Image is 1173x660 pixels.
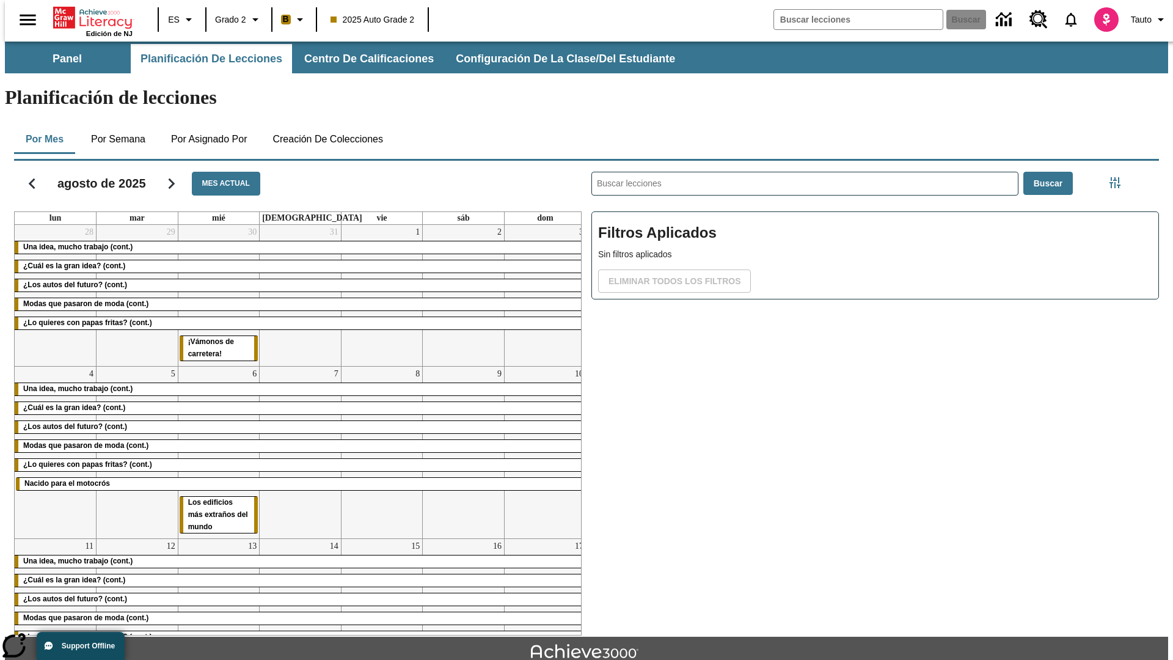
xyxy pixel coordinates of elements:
[15,366,97,539] td: 4 de agosto de 2025
[15,317,586,329] div: ¿Lo quieres con papas fritas? (cont.)
[15,593,586,606] div: ¿Los autos del futuro? (cont.)
[592,172,1018,195] input: Buscar lecciones
[374,212,389,224] a: viernes
[23,595,127,603] span: ¿Los autos del futuro? (cont.)
[413,367,422,381] a: 8 de agosto de 2025
[15,440,586,452] div: Modas que pasaron de moda (cont.)
[495,225,504,240] a: 2 de agosto de 2025
[15,298,586,310] div: Modas que pasaron de moda (cont.)
[598,218,1152,248] h2: Filtros Aplicados
[341,225,423,366] td: 1 de agosto de 2025
[131,44,292,73] button: Planificación de lecciones
[1126,9,1173,31] button: Perfil/Configuración
[97,366,178,539] td: 5 de agosto de 2025
[598,248,1152,261] p: Sin filtros aplicados
[446,44,685,73] button: Configuración de la clase/del estudiante
[327,225,341,240] a: 31 de julio de 2025
[210,212,228,224] a: miércoles
[283,12,289,27] span: B
[164,225,178,240] a: 29 de julio de 2025
[53,5,133,30] a: Portada
[988,3,1022,37] a: Centro de información
[82,225,96,240] a: 28 de julio de 2025
[23,557,133,565] span: Una idea, mucho trabajo (cont.)
[180,497,258,533] div: Los edificios más extraños del mundo
[23,318,152,327] span: ¿Lo quieres con papas fritas? (cont.)
[4,156,582,636] div: Calendario
[23,460,152,469] span: ¿Lo quieres con papas fritas? (cont.)
[178,366,260,539] td: 6 de agosto de 2025
[504,366,586,539] td: 10 de agosto de 2025
[127,212,147,224] a: martes
[23,422,127,431] span: ¿Los autos del futuro? (cont.)
[188,498,248,531] span: Los edificios más extraños del mundo
[332,367,341,381] a: 7 de agosto de 2025
[210,9,268,31] button: Grado: Grado 2, Elige un grado
[14,125,75,154] button: Por mes
[180,336,258,361] div: ¡Vámonos de carretera!
[260,366,342,539] td: 7 de agosto de 2025
[491,539,504,554] a: 16 de agosto de 2025
[504,225,586,366] td: 3 de agosto de 2025
[16,478,585,490] div: Nacido para el motocrós
[23,384,133,393] span: Una idea, mucho trabajo (cont.)
[53,4,133,37] div: Portada
[1023,172,1073,196] button: Buscar
[23,262,125,270] span: ¿Cuál es la gran idea? (cont.)
[15,225,97,366] td: 28 de julio de 2025
[327,539,341,554] a: 14 de agosto de 2025
[23,441,148,450] span: Modas que pasaron de moda (cont.)
[250,367,259,381] a: 6 de agosto de 2025
[161,125,257,154] button: Por asignado por
[1022,3,1055,36] a: Centro de recursos, Se abrirá en una pestaña nueva.
[260,212,365,224] a: jueves
[86,30,133,37] span: Edición de NJ
[591,211,1159,299] div: Filtros Aplicados
[15,260,586,273] div: ¿Cuál es la gran idea? (cont.)
[246,539,259,554] a: 13 de agosto de 2025
[163,9,202,31] button: Lenguaje: ES, Selecciona un idioma
[1055,4,1087,35] a: Notificaciones
[15,241,586,254] div: Una idea, mucho trabajo (cont.)
[15,402,586,414] div: ¿Cuál es la gran idea? (cont.)
[97,225,178,366] td: 29 de julio de 2025
[260,225,342,366] td: 31 de julio de 2025
[15,421,586,433] div: ¿Los autos del futuro? (cont.)
[57,176,146,191] h2: agosto de 2025
[263,125,393,154] button: Creación de colecciones
[15,574,586,587] div: ¿Cuál es la gran idea? (cont.)
[23,576,125,584] span: ¿Cuál es la gran idea? (cont.)
[37,632,125,660] button: Support Offline
[169,367,178,381] a: 5 de agosto de 2025
[409,539,422,554] a: 15 de agosto de 2025
[188,337,234,358] span: ¡Vámonos de carretera!
[81,125,155,154] button: Por semana
[5,44,686,73] div: Subbarra de navegación
[582,156,1159,636] div: Buscar
[23,280,127,289] span: ¿Los autos del futuro? (cont.)
[15,612,586,625] div: Modas que pasaron de moda (cont.)
[276,9,312,31] button: Boost El color de la clase es anaranjado claro. Cambiar el color de la clase.
[423,225,505,366] td: 2 de agosto de 2025
[15,459,586,471] div: ¿Lo quieres con papas fritas? (cont.)
[577,225,586,240] a: 3 de agosto de 2025
[192,172,260,196] button: Mes actual
[15,383,586,395] div: Una idea, mucho trabajo (cont.)
[294,44,444,73] button: Centro de calificaciones
[423,366,505,539] td: 9 de agosto de 2025
[413,225,422,240] a: 1 de agosto de 2025
[572,539,586,554] a: 17 de agosto de 2025
[24,479,110,488] span: Nacido para el motocrós
[156,168,187,199] button: Seguir
[15,631,586,643] div: ¿Lo quieres con papas fritas? (cont.)
[23,403,125,412] span: ¿Cuál es la gran idea? (cont.)
[178,225,260,366] td: 30 de julio de 2025
[5,86,1168,109] h1: Planificación de lecciones
[15,555,586,568] div: Una idea, mucho trabajo (cont.)
[23,243,133,251] span: Una idea, mucho trabajo (cont.)
[495,367,504,381] a: 9 de agosto de 2025
[1087,4,1126,35] button: Escoja un nuevo avatar
[15,279,586,291] div: ¿Los autos del futuro? (cont.)
[1103,170,1127,195] button: Menú lateral de filtros
[1094,7,1119,32] img: avatar image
